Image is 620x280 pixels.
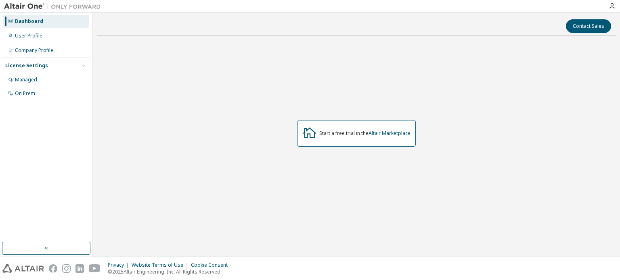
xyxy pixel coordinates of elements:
[89,264,101,273] img: youtube.svg
[75,264,84,273] img: linkedin.svg
[108,268,232,275] p: © 2025 Altair Engineering, Inc. All Rights Reserved.
[132,262,191,268] div: Website Terms of Use
[108,262,132,268] div: Privacy
[15,47,53,54] div: Company Profile
[15,77,37,83] div: Managed
[5,62,48,69] div: License Settings
[15,33,42,39] div: User Profile
[191,262,232,268] div: Cookie Consent
[15,90,35,97] div: On Prem
[49,264,57,273] img: facebook.svg
[319,130,411,137] div: Start a free trial in the
[62,264,71,273] img: instagram.svg
[566,19,611,33] button: Contact Sales
[15,18,43,25] div: Dashboard
[369,130,411,137] a: Altair Marketplace
[4,2,105,10] img: Altair One
[2,264,44,273] img: altair_logo.svg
